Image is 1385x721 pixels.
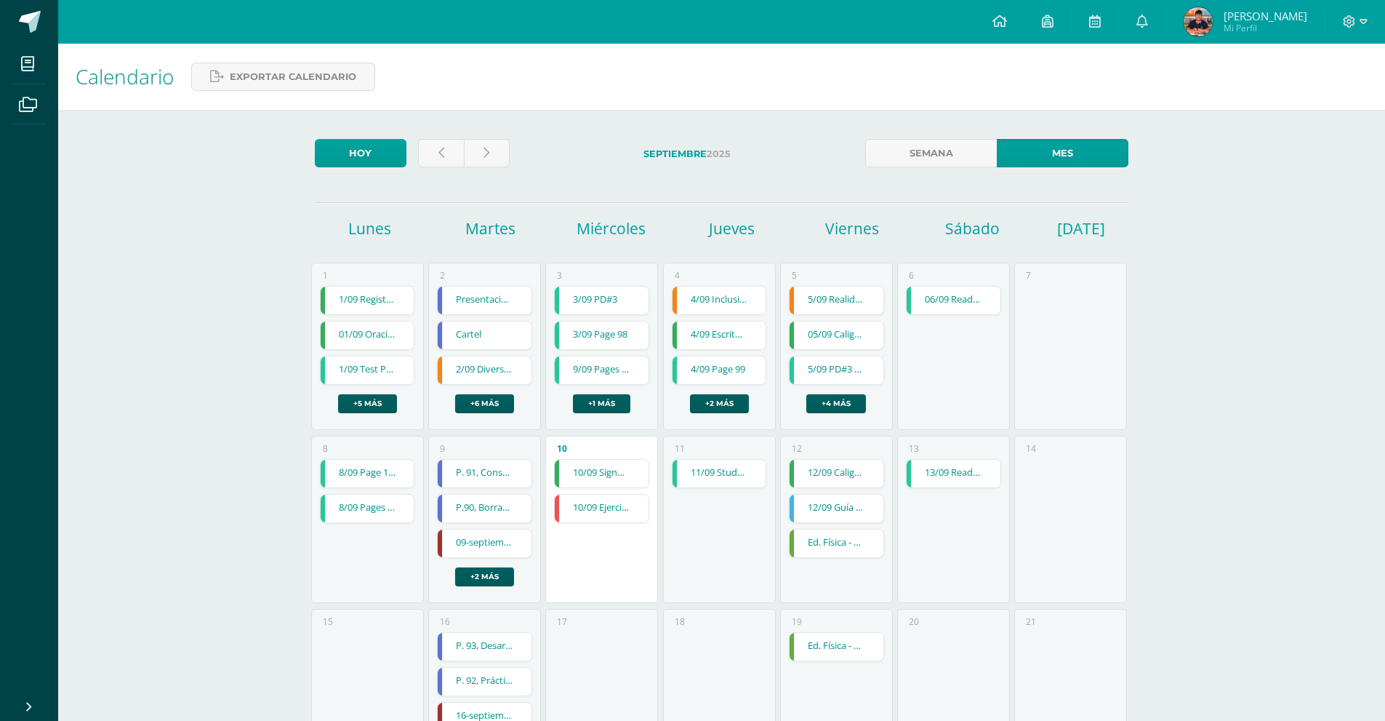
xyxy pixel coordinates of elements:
div: 12/09 Caligrafía (págs. 111-115) | Tarea [789,459,884,488]
div: 05/09 Caligrafía (págs. 106-110) | Tarea [789,321,884,350]
div: 14 [1026,442,1036,455]
a: 3/09 PD#3 [555,287,649,314]
h1: Miércoles [553,218,669,239]
div: 1 [323,269,328,282]
div: 06/09 ReadTheory 3 | Tarea [906,286,1001,315]
a: 13/09 ReadTheory 4 [907,460,1000,487]
a: 01/09 Oración (págs. 176-177) [321,322,414,349]
h1: Martes [433,218,549,239]
div: 8 [323,442,328,455]
div: 10/09 Ejercicio operaciones con enteros | Tarea [554,494,649,523]
div: 7 [1026,269,1031,282]
div: 18 [675,616,685,628]
a: 1/09 Registros del lenguaje (págs. 178-180) [321,287,414,314]
div: 8/09 Pages 157-158 | Tarea [320,494,415,523]
a: 4/09 Escritura de textos (págs. 184-185) [673,322,766,349]
div: 5/09 Realidad económica (págs. 198-199) | Tarea [789,286,884,315]
div: 11 [675,442,685,455]
a: P. 92, Prácticas del altiplano [438,668,531,696]
div: 1/09 Registros del lenguaje (págs. 178-180) | Tarea [320,286,415,315]
a: 5/09 Realidad económica (págs. 198-199) [790,287,883,314]
div: 4 [675,269,680,282]
div: 16 [440,616,450,628]
div: 20 [909,616,919,628]
strong: Septiembre [643,148,707,159]
div: P. 93, Desarrollo humano | Tarea [437,632,532,661]
a: 05/09 Caligrafía (págs. 106-110) [790,322,883,349]
div: 10/09 Signos de puntuación (págs. 186-188) | Tarea [554,459,649,488]
div: 17 [557,616,567,628]
a: 11/09 Study Guide #3 [673,460,766,487]
div: 19 [792,616,802,628]
div: 4/09 Escritura de textos (págs. 184-185) | Tarea [672,321,767,350]
a: 10/09 Signos de puntuación (págs. 186-188) [555,460,649,487]
a: 3/09 Page 98 [555,322,649,349]
a: Semana [865,139,997,167]
a: 12/09 Guía tabla periódica [790,495,883,522]
div: 9 [440,442,445,455]
div: 13/09 ReadTheory 4 | Tarea [906,459,1001,488]
div: 12/09 Guía tabla periódica | Tarea [789,494,884,523]
div: 3/09 Page 98 | Tarea [554,321,649,350]
a: +5 más [338,394,397,413]
a: +2 más [690,394,749,413]
a: 12/09 Caligrafía (págs. 111-115) [790,460,883,487]
img: 29099325648fe4a0e4f11228af93af4a.png [1184,7,1213,36]
div: 10 [557,442,567,455]
div: 2/09 Diversidad cultural (págs. 190-191) | Tarea [437,356,532,385]
a: 5/09 PD#3 test [790,356,883,384]
h1: Jueves [673,218,790,239]
a: 8/09 Pages 157-158 [321,495,414,522]
a: +2 más [455,567,514,586]
a: P.90, Borrar huellas [438,495,531,522]
span: [PERSON_NAME] [1224,9,1307,23]
a: Mes [997,139,1128,167]
a: 9/09 Pages 153-154 [555,356,649,384]
div: 9/09 Pages 153-154 | Tarea [554,356,649,385]
a: +6 más [455,394,514,413]
h1: Sábado [915,218,1031,239]
span: Exportar calendario [230,63,356,90]
a: 1/09 Test PD#2 [321,356,414,384]
div: 09-septiembre - Biografía y música de Domingo Bethacourt | Tarea [437,529,532,558]
h1: Viernes [794,218,910,239]
span: Calendario [76,63,174,90]
a: 2/09 Diversidad cultural (págs. 190-191) [438,356,531,384]
div: 8/09 Page 100 | Tarea [320,459,415,488]
div: Presentación cartel | Tarea [437,286,532,315]
h1: Lunes [312,218,428,239]
a: Cartel [438,322,531,349]
div: P. 92, Prácticas del altiplano | Tarea [437,667,532,696]
div: 01/09 Oración (págs. 176-177) | Tarea [320,321,415,350]
div: 21 [1026,616,1036,628]
div: P.90, Borrar huellas | Tarea [437,494,532,523]
a: Ed. Física - PRACTICA LIBRE Voleibol - S4 [790,530,883,557]
a: P. 91, Conservación desde la cultura local [438,460,531,487]
div: 13 [909,442,919,455]
div: Ed. Física - Fundamento Básico Voleibol - S5 | Tarea [789,632,884,661]
div: 1/09 Test PD#2 | Tarea [320,356,415,385]
a: Presentación cartel [438,287,531,314]
a: 09-septiembre - Biografía y música de [DATE][PERSON_NAME] [438,530,531,557]
a: 06/09 ReadTheory 3 [907,287,1000,314]
a: 4/09 Page 99 [673,356,766,384]
div: 6 [909,269,914,282]
div: 3/09 PD#3 | Tarea [554,286,649,315]
a: 8/09 Page 100 [321,460,414,487]
div: 11/09 Study Guide #3 | Tarea [672,459,767,488]
a: 4/09 Inclusión y exclusión sociale (págs. 194-195) [673,287,766,314]
div: 5/09 PD#3 test | Tarea [789,356,884,385]
div: 2 [440,269,445,282]
div: P. 91, Conservación desde la cultura local | Tarea [437,459,532,488]
span: Mi Perfil [1224,22,1307,34]
div: Ed. Física - PRACTICA LIBRE Voleibol - S4 | Tarea [789,529,884,558]
h1: [DATE] [1057,218,1075,239]
a: P. 93, Desarrollo humano [438,633,531,661]
div: Cartel | Tarea [437,321,532,350]
a: +1 más [573,394,630,413]
div: 15 [323,616,333,628]
a: Ed. Física - Fundamento Básico Voleibol - S5 [790,633,883,661]
div: 4/09 Page 99 | Tarea [672,356,767,385]
div: 5 [792,269,797,282]
div: 3 [557,269,562,282]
